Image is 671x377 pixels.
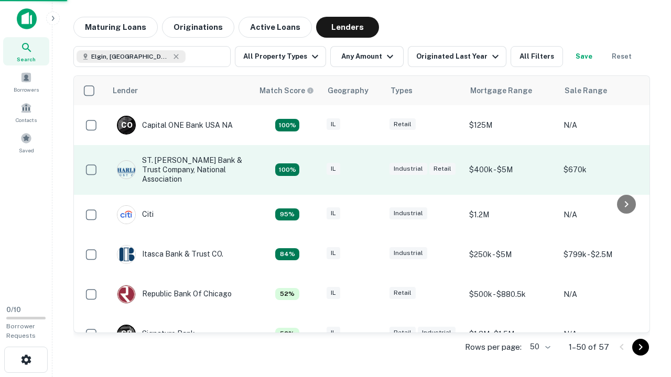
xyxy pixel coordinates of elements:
img: capitalize-icon.png [17,8,37,29]
div: Signature Bank [117,325,195,343]
div: Republic Bank Of Chicago [117,285,232,304]
button: All Filters [511,46,563,67]
td: N/A [558,105,653,145]
button: Lenders [316,17,379,38]
div: Capitalize uses an advanced AI algorithm to match your search with the best lender. The match sco... [275,328,299,340]
div: Originated Last Year [416,50,502,63]
a: Borrowers [3,68,49,96]
div: IL [327,287,340,299]
button: Any Amount [330,46,404,67]
button: Save your search to get updates of matches that match your search criteria. [567,46,601,67]
td: $670k [558,145,653,195]
td: $500k - $880.5k [464,274,558,314]
img: picture [117,285,135,303]
th: Mortgage Range [464,76,558,105]
button: Originations [162,17,234,38]
div: IL [327,327,340,339]
td: $125M [464,105,558,145]
th: Sale Range [558,76,653,105]
div: Industrial [389,247,427,259]
div: Types [391,84,413,97]
td: N/A [558,314,653,354]
div: Retail [389,327,416,339]
td: N/A [558,195,653,235]
a: Search [3,37,49,65]
div: Retail [389,118,416,130]
div: Geography [328,84,369,97]
div: Capitalize uses an advanced AI algorithm to match your search with the best lender. The match sco... [275,208,299,221]
div: Itasca Bank & Trust CO. [117,245,223,264]
button: Reset [605,46,638,67]
td: $1.2M [464,195,558,235]
div: Citi [117,205,154,224]
span: Elgin, [GEOGRAPHIC_DATA], [GEOGRAPHIC_DATA] [91,52,170,61]
td: N/A [558,274,653,314]
img: picture [117,161,135,179]
th: Types [384,76,464,105]
th: Geography [321,76,384,105]
div: Lender [113,84,138,97]
div: Mortgage Range [470,84,532,97]
td: $250k - $5M [464,235,558,274]
div: Capitalize uses an advanced AI algorithm to match your search with the best lender. The match sco... [275,248,299,261]
div: Capitalize uses an advanced AI algorithm to match your search with the best lender. The match sco... [275,163,299,176]
div: Sale Range [565,84,607,97]
p: 1–50 of 57 [569,341,609,353]
div: IL [327,207,340,219]
span: Borrowers [14,85,39,94]
th: Capitalize uses an advanced AI algorithm to match your search with the best lender. The match sco... [253,76,321,105]
td: $799k - $2.5M [558,235,653,274]
div: IL [327,163,340,175]
div: Capitalize uses an advanced AI algorithm to match your search with the best lender. The match sco... [259,85,314,96]
div: Industrial [389,163,427,175]
div: Industrial [418,327,456,339]
span: Borrower Requests [6,323,36,339]
h6: Match Score [259,85,312,96]
img: picture [117,246,135,263]
span: Search [17,55,36,63]
div: IL [327,247,340,259]
button: All Property Types [235,46,326,67]
div: Capitalize uses an advanced AI algorithm to match your search with the best lender. The match sco... [275,288,299,301]
div: Industrial [389,207,427,219]
th: Lender [106,76,253,105]
button: Originated Last Year [408,46,506,67]
div: Retail [429,163,456,175]
div: 50 [526,339,552,354]
span: Contacts [16,116,37,124]
a: Saved [3,128,49,157]
button: Go to next page [632,339,649,356]
button: Active Loans [239,17,312,38]
div: ST. [PERSON_NAME] Bank & Trust Company, National Association [117,156,243,184]
div: Capital ONE Bank USA NA [117,116,233,135]
td: $1.3M - $1.5M [464,314,558,354]
p: C O [121,120,132,131]
div: Capitalize uses an advanced AI algorithm to match your search with the best lender. The match sco... [275,119,299,131]
span: Saved [19,146,34,154]
span: 0 / 10 [6,306,21,314]
div: Retail [389,287,416,299]
p: Rows per page: [465,341,522,353]
iframe: Chat Widget [619,293,671,343]
a: Contacts [3,98,49,126]
img: picture [117,206,135,224]
button: Maturing Loans [73,17,158,38]
p: S B [121,328,132,339]
div: IL [327,118,340,130]
td: $400k - $5M [464,145,558,195]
